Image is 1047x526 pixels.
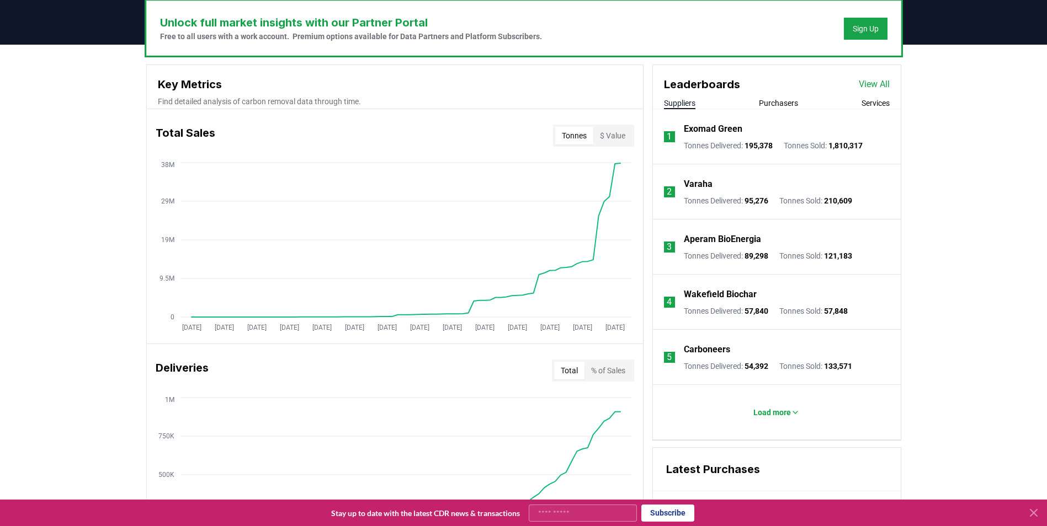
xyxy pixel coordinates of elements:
[684,361,768,372] p: Tonnes Delivered :
[684,178,713,191] a: Varaha
[664,76,740,93] h3: Leaderboards
[667,240,672,254] p: 3
[160,275,174,282] tspan: 9.5M
[247,324,266,331] tspan: [DATE]
[684,140,773,151] p: Tonnes Delivered :
[161,161,174,169] tspan: 38M
[684,343,730,356] a: Carboneers
[593,127,632,144] button: $ Value
[779,361,852,372] p: Tonnes Sold :
[161,197,174,205] tspan: 29M
[182,324,201,331] tspan: [DATE]
[165,396,174,404] tspan: 1M
[158,76,632,93] h3: Key Metrics
[824,362,852,371] span: 133,571
[442,324,461,331] tspan: [DATE]
[667,296,672,309] p: 4
[745,401,809,423] button: Load more
[859,78,890,91] a: View All
[824,307,848,315] span: 57,848
[745,251,768,260] span: 89,298
[666,461,887,477] h3: Latest Purchases
[156,359,209,382] h3: Deliveries
[684,250,768,261] p: Tonnes Delivered :
[171,313,174,321] tspan: 0
[684,288,757,301] a: Wakefield Biochar
[605,324,624,331] tspan: [DATE]
[475,324,494,331] tspan: [DATE]
[214,324,233,331] tspan: [DATE]
[853,23,879,34] a: Sign Up
[507,324,527,331] tspan: [DATE]
[160,31,542,42] p: Free to all users with a work account. Premium options available for Data Partners and Platform S...
[156,125,215,147] h3: Total Sales
[377,324,396,331] tspan: [DATE]
[555,127,593,144] button: Tonnes
[410,324,429,331] tspan: [DATE]
[753,407,791,418] p: Load more
[844,18,887,40] button: Sign Up
[745,362,768,371] span: 54,392
[824,251,852,260] span: 121,183
[684,195,768,206] p: Tonnes Delivered :
[344,324,364,331] tspan: [DATE]
[161,236,174,244] tspan: 19M
[745,141,773,150] span: 195,378
[158,432,174,440] tspan: 750K
[784,140,863,151] p: Tonnes Sold :
[745,196,768,205] span: 95,276
[684,305,768,316] p: Tonnes Delivered :
[572,324,592,331] tspan: [DATE]
[158,96,632,107] p: Find detailed analysis of carbon removal data through time.
[664,98,695,109] button: Suppliers
[554,362,584,379] button: Total
[862,98,890,109] button: Services
[667,185,672,198] p: 2
[279,324,299,331] tspan: [DATE]
[828,141,863,150] span: 1,810,317
[158,471,174,479] tspan: 500K
[667,130,672,143] p: 1
[540,324,559,331] tspan: [DATE]
[160,14,542,31] h3: Unlock full market insights with our Partner Portal
[779,250,852,261] p: Tonnes Sold :
[745,307,768,315] span: 57,840
[824,196,852,205] span: 210,609
[684,233,761,246] a: Aperam BioEnergia
[779,305,848,316] p: Tonnes Sold :
[584,362,632,379] button: % of Sales
[759,98,798,109] button: Purchasers
[684,122,742,136] a: Exomad Green
[667,351,672,364] p: 5
[779,195,852,206] p: Tonnes Sold :
[312,324,331,331] tspan: [DATE]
